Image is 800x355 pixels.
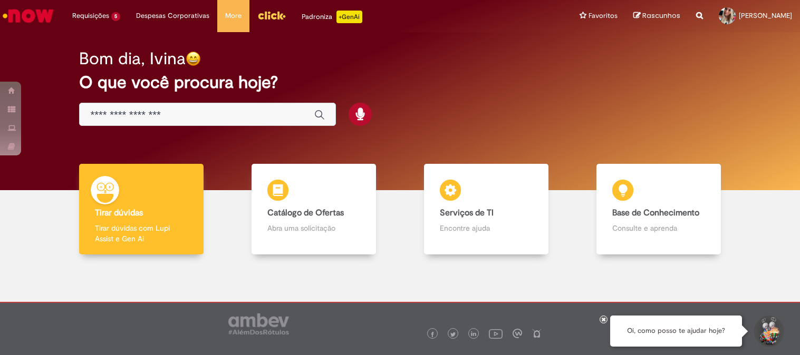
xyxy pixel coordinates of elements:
span: More [225,11,242,21]
a: Serviços de TI Encontre ajuda [400,164,573,255]
img: ServiceNow [1,5,55,26]
span: Favoritos [589,11,618,21]
img: logo_footer_ambev_rotulo_gray.png [228,313,289,334]
img: logo_footer_linkedin.png [471,331,476,338]
a: Tirar dúvidas Tirar dúvidas com Lupi Assist e Gen Ai [55,164,228,255]
img: logo_footer_facebook.png [430,332,435,337]
img: logo_footer_naosei.png [532,329,542,338]
img: logo_footer_youtube.png [489,327,503,340]
img: happy-face.png [186,51,201,66]
div: Padroniza [302,11,362,23]
h2: O que você procura hoje? [79,73,720,92]
b: Serviços de TI [440,208,494,218]
a: Base de Conhecimento Consulte e aprenda [572,164,745,255]
button: Iniciar Conversa de Suporte [753,315,784,347]
img: click_logo_yellow_360x200.png [257,7,286,23]
span: [PERSON_NAME] [739,11,792,20]
a: Catálogo de Ofertas Abra uma solicitação [228,164,400,255]
p: Consulte e aprenda [612,223,705,233]
h2: Bom dia, Ivina [79,50,186,68]
p: Tirar dúvidas com Lupi Assist e Gen Ai [95,223,188,244]
span: 5 [111,12,120,21]
b: Base de Conhecimento [612,208,699,218]
a: Rascunhos [633,11,680,21]
b: Tirar dúvidas [95,208,143,218]
img: logo_footer_workplace.png [513,329,522,338]
p: Encontre ajuda [440,223,533,233]
span: Rascunhos [642,11,680,21]
span: Requisições [72,11,109,21]
img: logo_footer_twitter.png [450,332,456,337]
span: Despesas Corporativas [136,11,209,21]
p: +GenAi [336,11,362,23]
b: Catálogo de Ofertas [267,208,344,218]
div: Oi, como posso te ajudar hoje? [610,315,742,347]
p: Abra uma solicitação [267,223,360,233]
